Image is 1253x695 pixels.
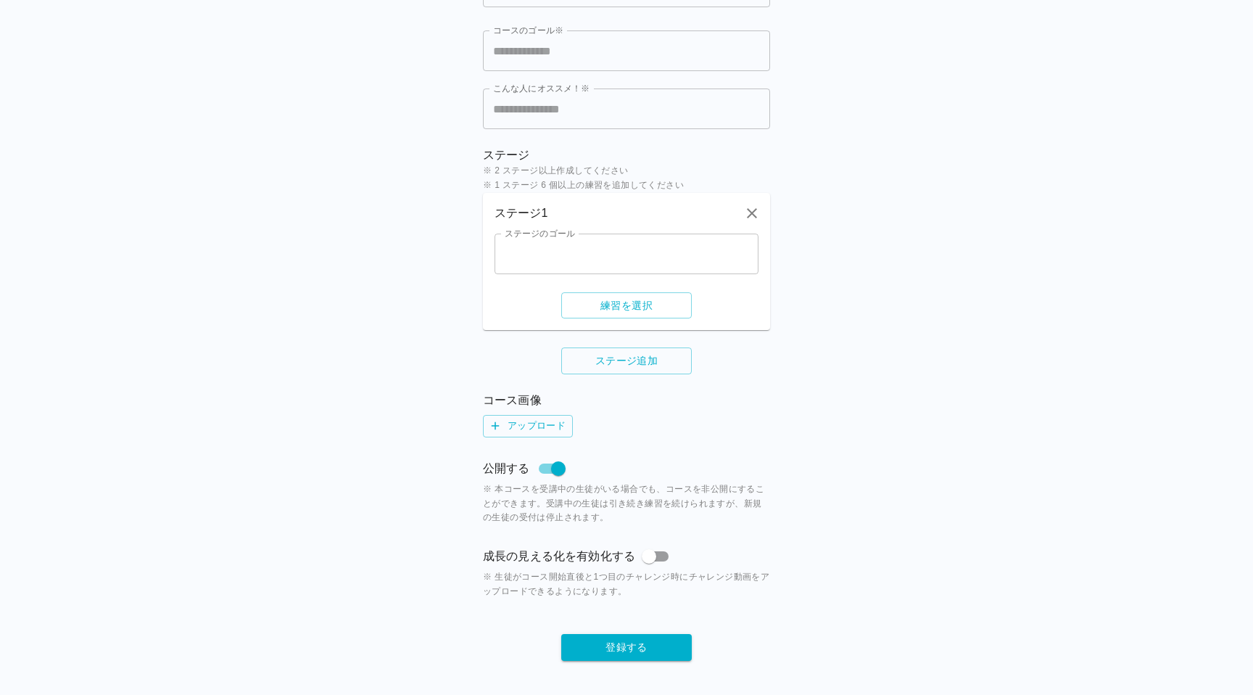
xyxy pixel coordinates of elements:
[561,292,692,319] button: 練習を選択
[483,392,770,409] p: コース画像
[493,82,590,94] label: こんな人にオススメ！※
[483,147,770,164] p: ステージ
[505,227,575,239] label: ステージのゴール
[483,460,530,477] p: 公開する
[493,24,563,36] label: コースのゴール※
[483,415,573,437] label: アップロード
[483,178,770,193] span: ※ 1 ステージ 6 個以上の練習を追加してください
[561,347,692,374] button: ステージ追加
[483,164,770,178] span: ※ 2 ステージ以上作成してください
[561,634,692,661] button: 登録する
[483,570,770,599] span: ※ 生徒がコース開始直後と1つ目のチャレンジ時にチャレンジ動画をアップロードできるようになります。
[483,548,635,565] p: 成長の見える化を有効化する
[495,205,548,222] p: ステージ 1
[483,482,770,526] span: ※ 本コースを受講中の生徒がいる場合でも、コースを非公開にすることができます。受講中の生徒は引き続き練習を続けられますが、新規の生徒の受付は停止されます。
